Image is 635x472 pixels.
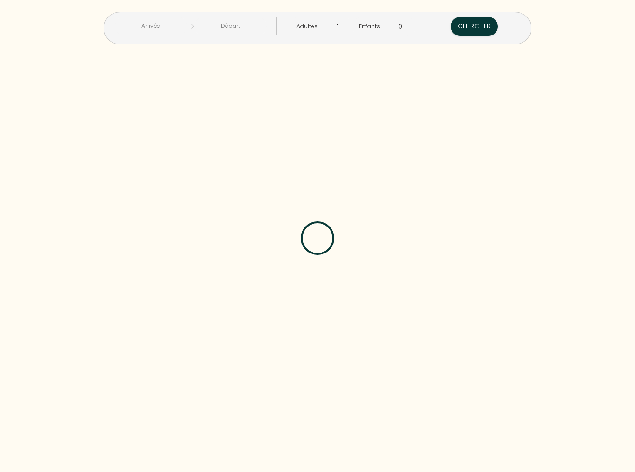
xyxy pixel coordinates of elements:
[359,22,383,31] div: Enfants
[405,22,409,31] a: +
[296,22,321,31] div: Adultes
[334,19,341,34] div: 1
[115,17,187,35] input: Arrivée
[187,23,194,30] img: guests
[341,22,345,31] a: +
[392,22,396,31] a: -
[194,17,267,35] input: Départ
[331,22,334,31] a: -
[451,17,498,36] button: Chercher
[396,19,405,34] div: 0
